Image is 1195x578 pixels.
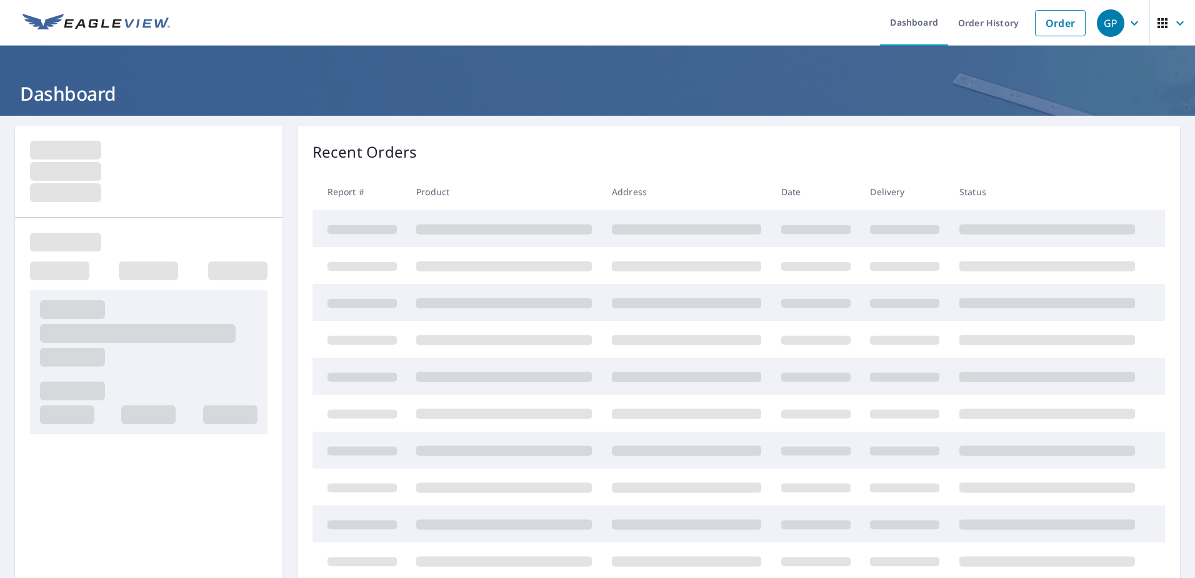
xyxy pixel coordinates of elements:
th: Date [771,173,861,210]
a: Order [1035,10,1086,36]
th: Report # [312,173,407,210]
th: Status [949,173,1145,210]
img: EV Logo [22,14,170,33]
p: Recent Orders [312,141,417,163]
th: Delivery [860,173,949,210]
th: Product [406,173,602,210]
div: GP [1097,9,1124,37]
h1: Dashboard [15,81,1180,106]
th: Address [602,173,771,210]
